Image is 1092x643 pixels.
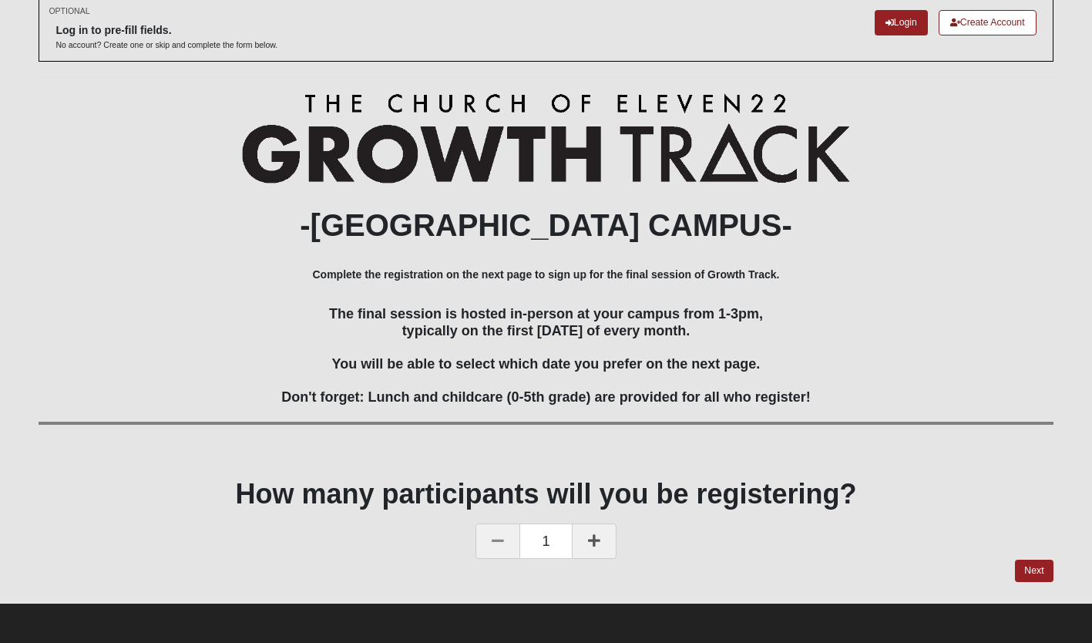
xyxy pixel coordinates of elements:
[1015,560,1053,582] a: Next
[402,323,690,338] span: typically on the first [DATE] of every month.
[242,93,851,183] img: Growth Track Logo
[939,10,1037,35] a: Create Account
[55,39,277,51] p: No account? Create one or skip and complete the form below.
[313,268,780,281] b: Complete the registration on the next page to sign up for the final session of Growth Track.
[39,477,1053,510] h1: How many participants will you be registering?
[520,523,571,559] span: 1
[329,306,763,321] span: The final session is hosted in-person at your campus from 1-3pm,
[49,5,89,17] small: OPTIONAL
[55,24,277,37] h6: Log in to pre-fill fields.
[875,10,928,35] a: Login
[332,356,761,372] span: You will be able to select which date you prefer on the next page.
[300,208,792,242] b: -[GEOGRAPHIC_DATA] CAMPUS-
[281,389,810,405] span: Don't forget: Lunch and childcare (0-5th grade) are provided for all who register!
